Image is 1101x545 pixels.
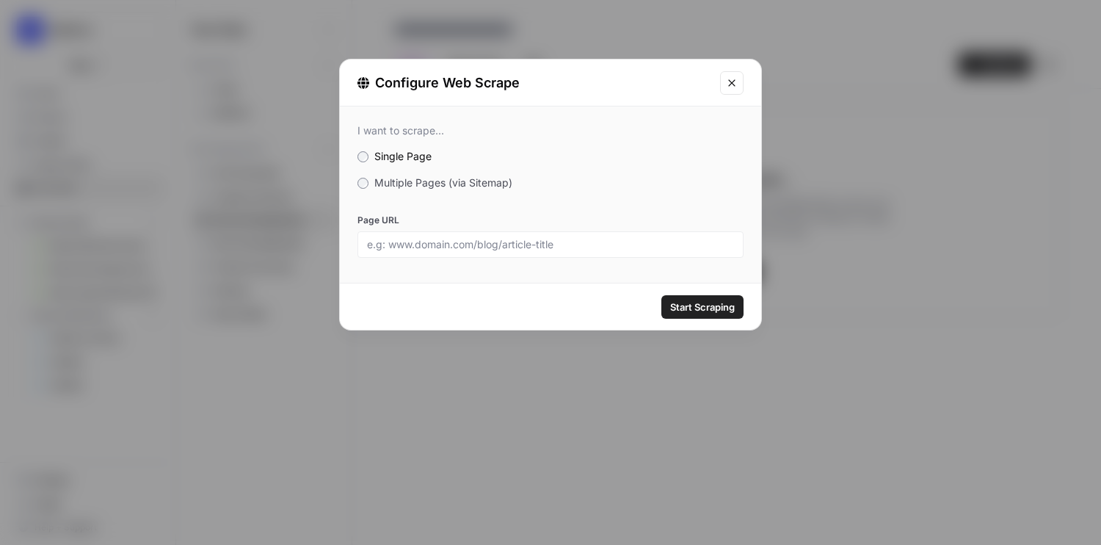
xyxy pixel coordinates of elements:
button: Close modal [720,71,744,95]
div: Configure Web Scrape [357,73,711,93]
label: Page URL [357,214,744,227]
button: Start Scraping [661,295,744,319]
span: Start Scraping [670,300,735,314]
div: I want to scrape... [357,124,744,137]
input: Multiple Pages (via Sitemap) [357,178,368,189]
span: Multiple Pages (via Sitemap) [374,176,512,189]
input: e.g: www.domain.com/blog/article-title [367,238,734,251]
span: Single Page [374,150,432,162]
input: Single Page [357,151,368,162]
